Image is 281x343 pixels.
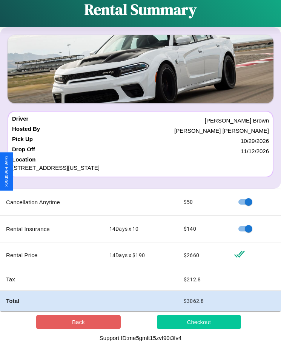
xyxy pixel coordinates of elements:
td: 14 Days x 10 [103,216,178,242]
p: Support ID: me5gmlt15zvf90i3fv4 [100,333,182,343]
p: 10 / 29 / 2026 [241,136,269,146]
td: 14 Days x $ 190 [103,242,178,268]
h4: Driver [12,115,28,126]
h4: Total [6,297,97,305]
p: Cancellation Anytime [6,197,97,207]
p: [STREET_ADDRESS][US_STATE] [12,163,269,173]
h4: Drop Off [12,146,35,156]
td: $ 3062.8 [178,291,228,311]
td: $ 50 [178,189,228,216]
td: $ 2660 [178,242,228,268]
button: Back [36,315,121,329]
p: [PERSON_NAME] [PERSON_NAME] [174,126,269,136]
p: Rental Price [6,250,97,260]
p: Tax [6,274,97,284]
button: Checkout [157,315,241,329]
p: Rental Insurance [6,224,97,234]
div: Give Feedback [4,156,9,187]
td: $ 212.8 [178,268,228,291]
p: [PERSON_NAME] Brown [205,115,269,126]
p: 11 / 12 / 2026 [241,146,269,156]
h4: Pick Up [12,136,33,146]
td: $ 140 [178,216,228,242]
h4: Location [12,156,269,163]
h4: Hosted By [12,126,40,136]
